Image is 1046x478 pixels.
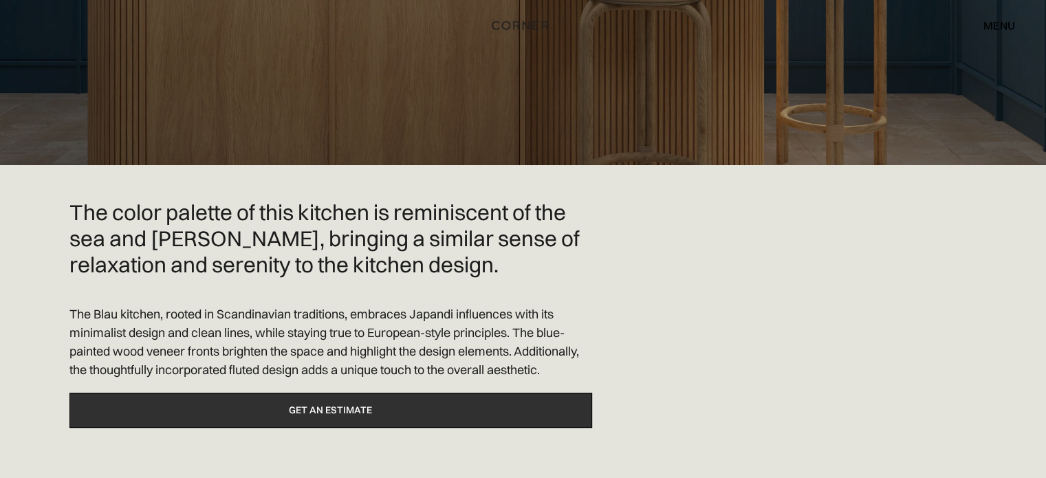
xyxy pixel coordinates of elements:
[69,199,592,277] h2: The color palette of this kitchen is reminiscent of the sea and [PERSON_NAME], bringing a similar...
[487,17,558,34] a: home
[69,393,592,428] a: Get an estimate
[983,20,1015,31] div: menu
[69,305,592,379] p: The Blau kitchen, rooted in Scandinavian traditions, embraces Japandi influences with its minimal...
[970,14,1015,37] div: menu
